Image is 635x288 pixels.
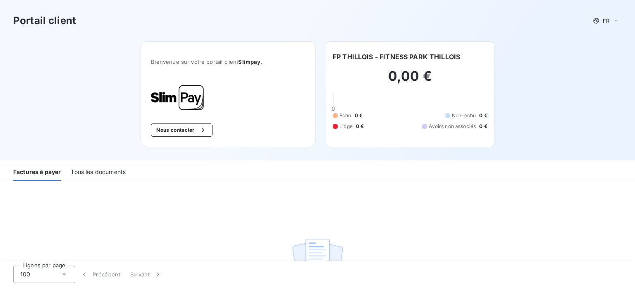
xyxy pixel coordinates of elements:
h2: 0,00 € [333,68,487,93]
button: Suivant [125,266,167,283]
span: 0 € [355,112,363,119]
h6: FP THILLOIS - FITNESS PARK THILLOIS [333,52,460,62]
span: Échu [339,112,351,119]
span: 0 € [479,123,487,130]
img: empty state [291,234,344,286]
span: Avoirs non associés [429,123,476,130]
span: 0 [332,105,335,112]
button: Précédent [75,266,125,283]
button: Nous contacter [151,123,212,137]
h3: Portail client [13,13,76,28]
span: Slimpay [238,58,260,65]
span: Non-échu [452,112,476,119]
span: Bienvenue sur votre portail client . [151,58,306,65]
span: 100 [20,270,30,278]
div: Tous les documents [71,163,126,181]
div: Factures à payer [13,163,61,181]
span: 0 € [479,112,487,119]
span: Litige [339,123,353,130]
span: FR [603,17,609,24]
img: Company logo [151,85,204,110]
span: 0 € [356,123,364,130]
